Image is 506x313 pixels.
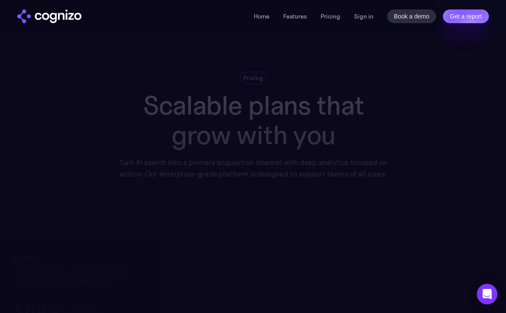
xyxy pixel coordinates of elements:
div: Turn AI search into a primary acquisition channel with deep analytics focused on action. Our ente... [113,157,394,180]
a: Home [254,12,270,20]
a: Sign in [354,11,373,21]
a: Features [283,12,307,20]
div: For growing startups and agile SMEs looking to get started with AEO [14,266,146,287]
h1: Scalable plans that grow with you [113,91,394,150]
h2: Starter [14,251,146,264]
a: Get a report [443,9,489,23]
img: cognizo logo [17,9,82,23]
a: Pricing [321,12,340,20]
a: home [17,9,82,23]
div: Open Intercom Messenger [477,284,497,304]
a: Book a demo [387,9,436,23]
div: Pricing [243,74,263,82]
